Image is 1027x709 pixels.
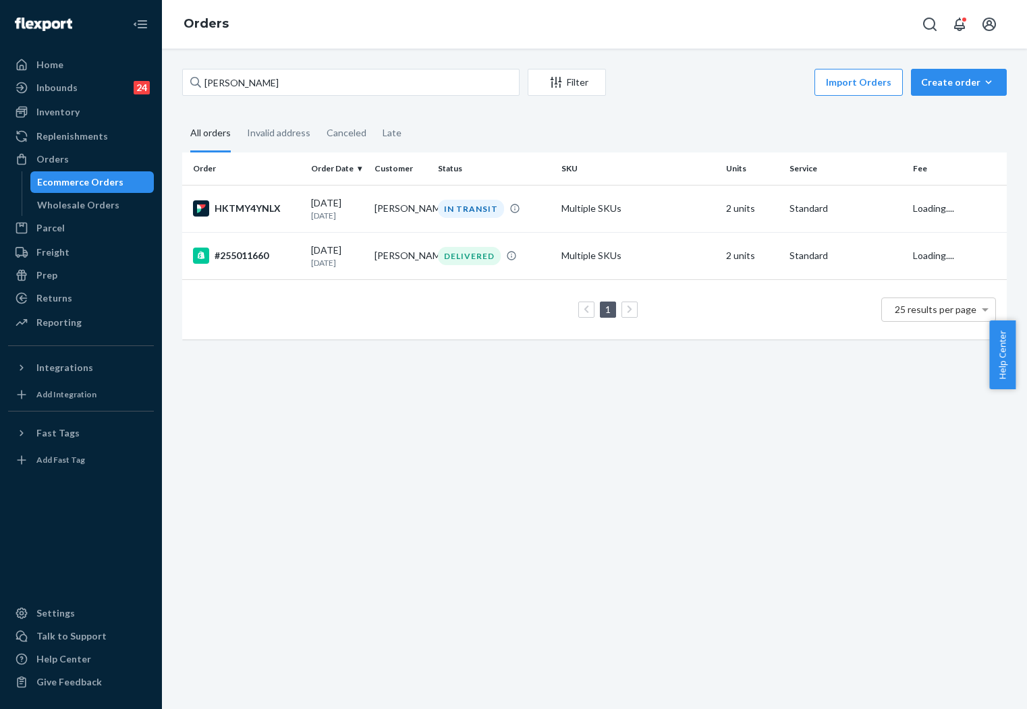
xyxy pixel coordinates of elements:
[190,115,231,152] div: All orders
[8,217,154,239] a: Parcel
[383,115,401,150] div: Late
[15,18,72,31] img: Flexport logo
[311,210,364,221] p: [DATE]
[36,268,57,282] div: Prep
[603,304,613,315] a: Page 1 is your current page
[134,81,150,94] div: 24
[182,69,520,96] input: Search orders
[36,426,80,440] div: Fast Tags
[8,54,154,76] a: Home
[789,249,902,262] p: Standard
[184,16,229,31] a: Orders
[8,648,154,670] a: Help Center
[193,248,300,264] div: #255011660
[908,185,1007,232] td: Loading....
[789,202,902,215] p: Standard
[433,152,556,185] th: Status
[36,316,82,329] div: Reporting
[369,232,433,279] td: [PERSON_NAME]
[528,76,605,89] div: Filter
[784,152,908,185] th: Service
[8,264,154,286] a: Prep
[814,69,903,96] button: Import Orders
[438,200,504,218] div: IN TRANSIT
[8,384,154,405] a: Add Integration
[8,77,154,98] a: Inbounds24
[327,115,366,150] div: Canceled
[127,11,154,38] button: Close Navigation
[247,115,310,150] div: Invalid address
[528,69,606,96] button: Filter
[37,175,123,189] div: Ecommerce Orders
[36,454,85,465] div: Add Fast Tag
[36,246,70,259] div: Freight
[36,221,65,235] div: Parcel
[8,449,154,471] a: Add Fast Tag
[895,304,976,315] span: 25 results per page
[36,152,69,166] div: Orders
[976,11,1003,38] button: Open account menu
[369,185,433,232] td: [PERSON_NAME]
[8,242,154,263] a: Freight
[30,171,155,193] a: Ecommerce Orders
[916,11,943,38] button: Open Search Box
[908,232,1007,279] td: Loading....
[556,185,721,232] td: Multiple SKUs
[438,247,501,265] div: DELIVERED
[908,152,1007,185] th: Fee
[36,361,93,374] div: Integrations
[721,152,784,185] th: Units
[193,200,300,217] div: HKTMY4YNLX
[36,675,102,689] div: Give Feedback
[8,125,154,147] a: Replenishments
[311,244,364,268] div: [DATE]
[173,5,240,44] ol: breadcrumbs
[36,130,108,143] div: Replenishments
[36,652,91,666] div: Help Center
[8,357,154,378] button: Integrations
[8,422,154,444] button: Fast Tags
[8,312,154,333] a: Reporting
[311,196,364,221] div: [DATE]
[182,152,306,185] th: Order
[36,629,107,643] div: Talk to Support
[556,232,721,279] td: Multiple SKUs
[8,671,154,693] button: Give Feedback
[36,58,63,72] div: Home
[8,101,154,123] a: Inventory
[36,81,78,94] div: Inbounds
[36,291,72,305] div: Returns
[721,232,784,279] td: 2 units
[311,257,364,268] p: [DATE]
[921,76,997,89] div: Create order
[8,148,154,170] a: Orders
[721,185,784,232] td: 2 units
[8,602,154,624] a: Settings
[8,625,154,647] button: Talk to Support
[556,152,721,185] th: SKU
[37,198,119,212] div: Wholesale Orders
[911,69,1007,96] button: Create order
[30,194,155,216] a: Wholesale Orders
[306,152,369,185] th: Order Date
[36,606,75,620] div: Settings
[989,320,1016,389] button: Help Center
[941,669,1014,702] iframe: Opens a widget where you can chat to one of our agents
[36,389,96,400] div: Add Integration
[374,163,427,174] div: Customer
[8,287,154,309] a: Returns
[36,105,80,119] div: Inventory
[946,11,973,38] button: Open notifications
